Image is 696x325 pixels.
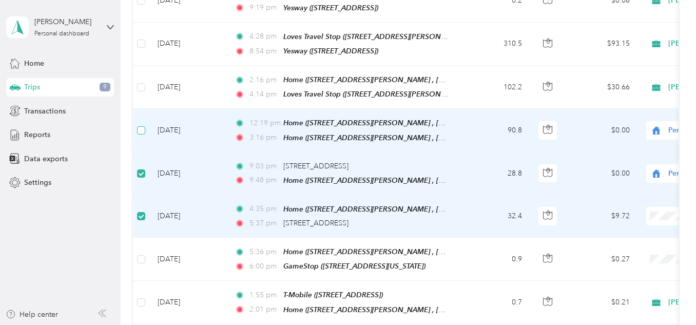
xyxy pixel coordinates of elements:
[100,83,110,92] span: 9
[283,47,378,55] span: Yesway ([STREET_ADDRESS])
[24,82,40,92] span: Trips
[462,238,530,281] td: 0.9
[249,31,279,42] span: 4:28 pm
[149,23,226,66] td: [DATE]
[249,290,279,301] span: 1:55 pm
[283,205,550,214] span: Home ([STREET_ADDRESS][PERSON_NAME] , [GEOGRAPHIC_DATA], [US_STATE])
[283,32,470,41] span: Loves Travel Stop ([STREET_ADDRESS][PERSON_NAME])
[249,161,279,172] span: 9:03 pm
[566,281,638,324] td: $0.21
[249,46,279,57] span: 8:54 pm
[566,195,638,238] td: $9.72
[34,31,89,37] div: Personal dashboard
[249,132,279,143] span: 3:16 pm
[24,58,44,69] span: Home
[24,154,68,164] span: Data exports
[462,66,530,109] td: 102.2
[566,23,638,66] td: $93.15
[149,281,226,324] td: [DATE]
[283,4,378,12] span: Yesway ([STREET_ADDRESS])
[149,238,226,281] td: [DATE]
[462,109,530,152] td: 90.8
[249,261,279,272] span: 6:00 pm
[24,177,51,188] span: Settings
[462,23,530,66] td: 310.5
[249,2,279,13] span: 9:19 pm
[462,152,530,195] td: 28.8
[34,16,99,27] div: [PERSON_NAME]
[249,218,279,229] span: 5:37 pm
[639,267,696,325] iframe: Everlance-gr Chat Button Frame
[462,195,530,238] td: 32.4
[24,129,50,140] span: Reports
[249,74,279,86] span: 2:16 pm
[249,203,279,215] span: 4:35 pm
[149,195,226,238] td: [DATE]
[566,238,638,281] td: $0.27
[283,219,349,227] span: [STREET_ADDRESS]
[283,176,550,185] span: Home ([STREET_ADDRESS][PERSON_NAME] , [GEOGRAPHIC_DATA], [US_STATE])
[283,305,550,314] span: Home ([STREET_ADDRESS][PERSON_NAME] , [GEOGRAPHIC_DATA], [US_STATE])
[283,247,550,256] span: Home ([STREET_ADDRESS][PERSON_NAME] , [GEOGRAPHIC_DATA], [US_STATE])
[283,262,426,270] span: GameStop ([STREET_ADDRESS][US_STATE])
[283,291,383,299] span: T-Mobile ([STREET_ADDRESS])
[566,109,638,152] td: $0.00
[149,109,226,152] td: [DATE]
[149,152,226,195] td: [DATE]
[24,106,66,117] span: Transactions
[462,281,530,324] td: 0.7
[283,162,349,170] span: [STREET_ADDRESS]
[283,133,550,142] span: Home ([STREET_ADDRESS][PERSON_NAME] , [GEOGRAPHIC_DATA], [US_STATE])
[249,89,279,100] span: 4:14 pm
[283,119,550,127] span: Home ([STREET_ADDRESS][PERSON_NAME] , [GEOGRAPHIC_DATA], [US_STATE])
[149,66,226,109] td: [DATE]
[249,246,279,258] span: 5:36 pm
[6,309,58,320] button: Help center
[249,175,279,186] span: 9:48 pm
[566,66,638,109] td: $30.66
[566,152,638,195] td: $0.00
[283,75,550,84] span: Home ([STREET_ADDRESS][PERSON_NAME] , [GEOGRAPHIC_DATA], [US_STATE])
[249,304,279,315] span: 2:01 pm
[283,90,470,99] span: Loves Travel Stop ([STREET_ADDRESS][PERSON_NAME])
[249,118,279,129] span: 12:19 pm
